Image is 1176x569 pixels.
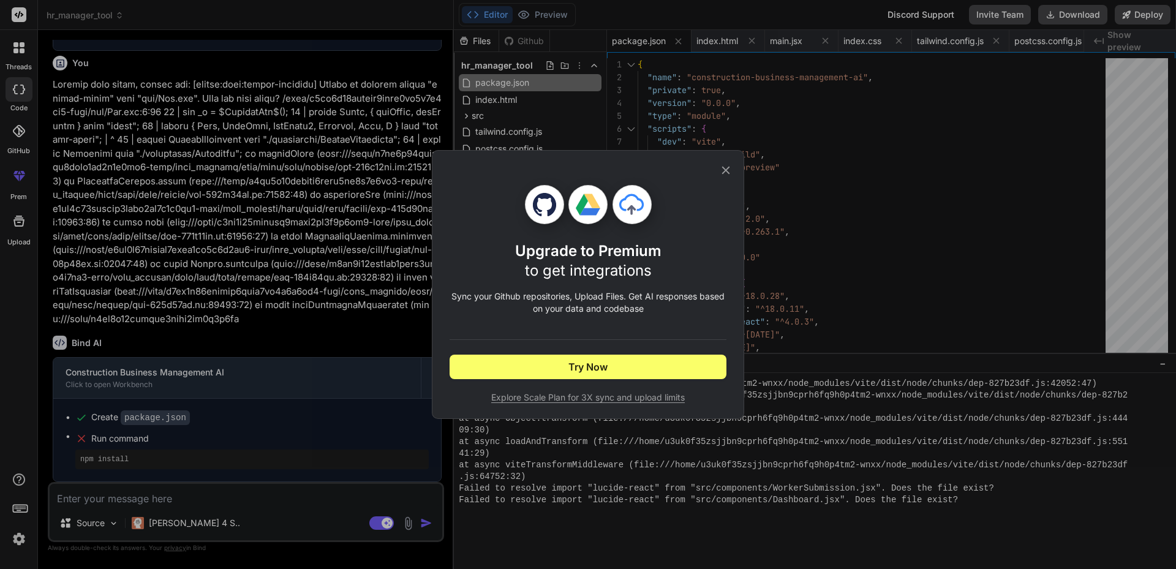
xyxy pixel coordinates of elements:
[515,241,661,281] h1: Upgrade to Premium
[568,360,608,374] span: Try Now
[450,290,726,315] p: Sync your Github repositories, Upload Files. Get AI responses based on your data and codebase
[450,391,726,404] span: Explore Scale Plan for 3X sync and upload limits
[525,262,652,279] span: to get integrations
[450,355,726,379] button: Try Now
